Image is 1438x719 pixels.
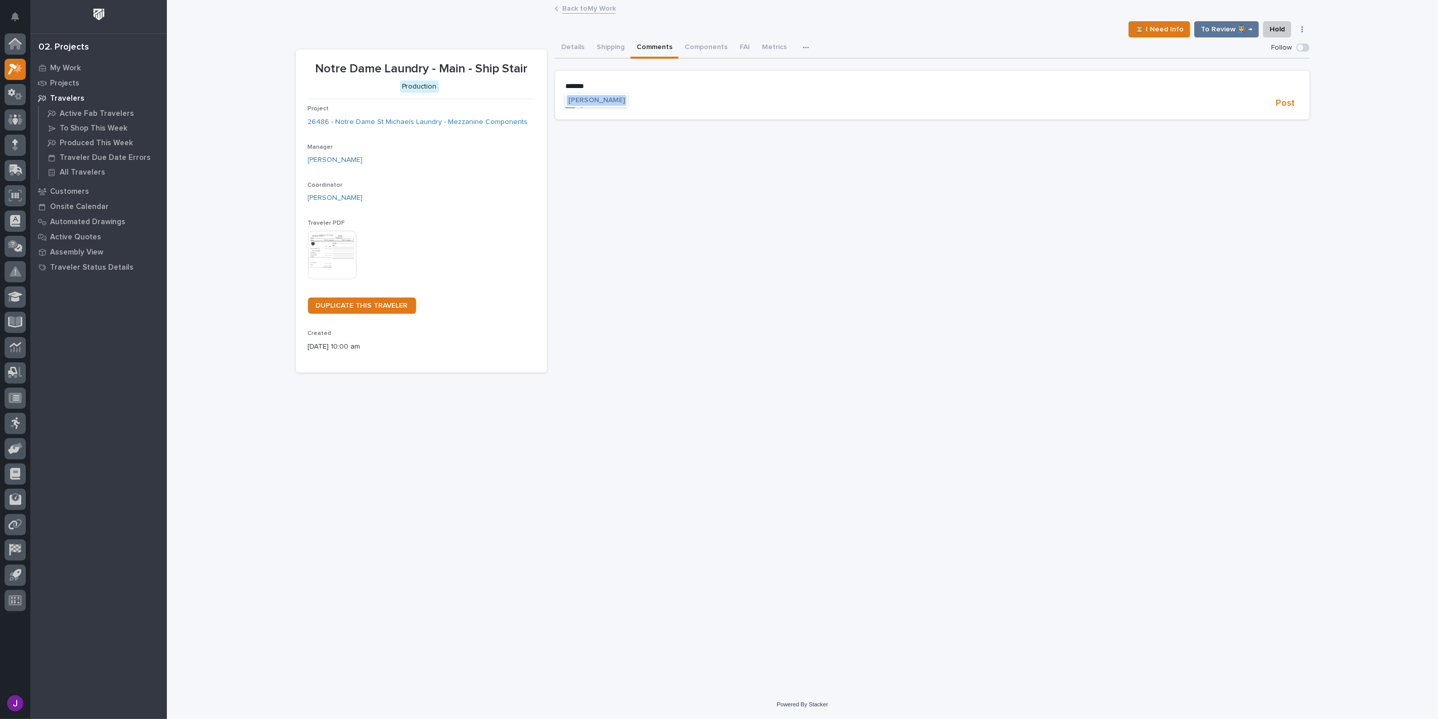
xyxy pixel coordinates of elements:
button: Metrics [756,37,793,59]
a: Onsite Calendar [30,199,167,214]
span: Post [1276,98,1295,109]
a: Powered By Stacker [777,701,828,707]
a: Customers [30,184,167,199]
p: Active Fab Travelers [60,109,134,118]
div: Notifications [13,12,26,28]
p: [DATE] 10:00 am [308,342,535,352]
button: Components [679,37,734,59]
a: Active Quotes [30,229,167,244]
span: Traveler PDF [308,220,345,226]
button: To Review 👨‍🏭 → [1194,21,1259,37]
button: FAI [734,37,756,59]
a: To Shop This Week [39,121,167,135]
span: Manager [308,144,333,150]
div: 02. Projects [38,42,89,53]
p: Produced This Week [60,139,133,148]
span: ⏳ I Need Info [1135,23,1184,35]
p: Follow [1272,44,1292,52]
button: Hold [1263,21,1291,37]
p: To Shop This Week [60,124,127,133]
p: My Work [50,64,81,73]
button: [PERSON_NAME] [567,95,626,105]
p: Assembly View [50,248,103,257]
p: Travelers [50,94,84,103]
a: 26486 - Notre Dame St Michaels Laundry - Mezzanine Components [308,117,528,128]
p: Notre Dame Laundry - Main - Ship Stair [308,62,535,76]
span: To Review 👨‍🏭 → [1201,23,1252,35]
button: Notifications [5,6,26,27]
a: Active Fab Travelers [39,106,167,120]
a: Traveler Status Details [30,260,167,275]
a: Travelers [30,91,167,106]
a: DUPLICATE THIS TRAVELER [308,298,416,314]
p: Automated Drawings [50,218,125,227]
a: Traveler Due Date Errors [39,150,167,164]
span: [PERSON_NAME] [568,97,625,104]
span: Hold [1270,23,1285,35]
a: Assembly View [30,244,167,260]
button: Shipping [591,37,631,59]
a: Projects [30,75,167,91]
p: Customers [50,187,89,196]
p: Traveler Due Date Errors [60,153,151,162]
button: ⏳ I Need Info [1129,21,1190,37]
a: All Travelers [39,165,167,179]
span: Coordinator [308,182,343,188]
span: Created [308,330,332,336]
p: Traveler Status Details [50,263,133,272]
img: Workspace Logo [89,5,108,24]
div: Production [400,80,439,93]
p: All Travelers [60,168,105,177]
a: [PERSON_NAME] [308,193,363,203]
a: Automated Drawings [30,214,167,229]
button: Post [1272,98,1299,109]
a: Back toMy Work [562,2,616,14]
a: [PERSON_NAME] [308,155,363,165]
a: Produced This Week [39,136,167,150]
button: users-avatar [5,693,26,714]
button: Details [555,37,591,59]
p: Projects [50,79,79,88]
span: DUPLICATE THIS TRAVELER [316,302,408,309]
p: Onsite Calendar [50,202,109,212]
span: Project [308,106,329,112]
p: Active Quotes [50,233,101,242]
button: Comments [631,37,679,59]
a: My Work [30,60,167,75]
